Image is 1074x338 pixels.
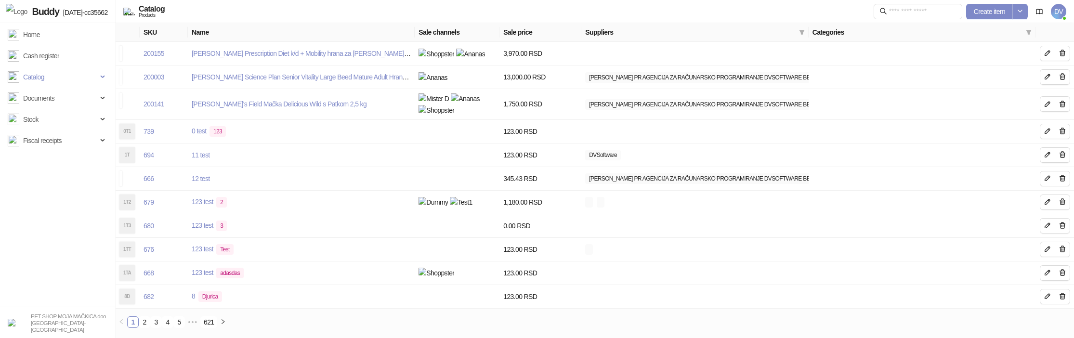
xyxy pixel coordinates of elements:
[456,49,485,59] img: Ananas
[144,100,164,108] a: 200141
[144,175,154,182] a: 666
[419,197,448,208] img: Dummy
[192,100,367,108] a: [PERSON_NAME]'s Field Mačka Delicious Wild s Patkom 2,5 kg
[174,317,184,327] a: 5
[144,73,164,81] a: 200003
[210,126,226,137] span: 123
[192,269,248,276] a: 123 test
[162,317,173,327] a: 4
[499,214,581,238] td: 0.00 RSD
[499,120,581,143] td: 123.00 RSD
[216,197,227,208] span: 2
[419,72,447,83] img: Ananas
[23,89,54,108] span: Documents
[192,175,210,182] a: 12 test
[192,198,231,206] a: 123 test
[119,242,135,257] div: 1TT
[499,65,581,89] td: 13,000.00 RSD
[974,8,1005,15] span: Create item
[59,9,108,16] span: [DATE]-cc35662
[8,319,15,326] img: 64x64-companyLogo-b2da54f3-9bca-40b5-bf51-3603918ec158.png
[216,244,233,255] span: Test
[419,268,454,278] img: Shoppster
[216,221,227,231] span: 3
[200,316,217,328] li: 621
[23,67,44,87] span: Catalog
[188,42,415,65] td: Hill's Prescription Diet k/d + Mobility hrana za mačke 1,5 kg
[198,291,222,302] span: Djurica
[188,143,415,167] td: 11 test
[450,197,472,208] img: Test1
[192,245,237,253] a: 123 test
[585,150,621,160] span: DVSoftware
[192,221,231,229] a: 123 test
[8,46,59,65] a: Cash register
[139,5,165,13] div: Catalog
[581,23,808,42] th: Suppliers
[144,151,154,159] a: 694
[144,222,154,230] a: 680
[419,49,454,59] img: Shoppster
[119,124,135,139] div: 0T1
[192,73,504,81] a: [PERSON_NAME] Science Plan Senior Vitality Large Beed Mature Adult Hrana za Pse sa Piletinom i Pi...
[451,93,480,104] img: Ananas
[499,191,581,214] td: 1,180.00 RSD
[23,131,62,150] span: Fiscal receipts
[144,246,154,253] a: 676
[499,89,581,120] td: 1,750.00 RSD
[188,23,415,42] th: Name
[192,50,422,57] a: [PERSON_NAME] Prescription Diet k/d + Mobility hrana za [PERSON_NAME] 1,5 kg
[216,268,244,278] span: adasdas
[499,42,581,65] td: 3,970.00 RSD
[185,316,200,328] span: •••
[140,23,188,42] th: SKU
[499,261,581,285] td: 123.00 RSD
[419,93,449,104] img: Mister D
[127,316,139,328] li: 1
[797,25,807,39] span: filter
[188,65,415,89] td: Hill's Science Plan Senior Vitality Large Beed Mature Adult Hrana za Pse sa Piletinom i Pirinčem ...
[585,99,839,110] span: [PERSON_NAME] PR AGENCIJA ZA RAČUNARSKO PROGRAMIRANJE DVSOFTWARE BELA CRKVA
[415,23,499,42] th: Sale channels
[499,285,581,309] td: 123.00 RSD
[188,89,415,120] td: Sam's Field Mačka Delicious Wild s Patkom 2,5 kg
[144,198,154,206] a: 679
[116,316,127,328] button: left
[119,218,135,234] div: 1T3
[812,27,1022,38] span: Categories
[31,313,106,333] small: PET SHOP MOJA MAČKICA doo [GEOGRAPHIC_DATA]-[GEOGRAPHIC_DATA]
[966,4,1013,19] button: Create item
[173,316,185,328] li: 5
[217,316,229,328] li: Next Page
[499,23,581,42] th: Sale price
[23,110,39,129] span: Stock
[144,269,154,277] a: 668
[119,265,135,281] div: 1TA
[585,173,839,184] span: [PERSON_NAME] PR AGENCIJA ZA RAČUNARSKO PROGRAMIRANJE DVSOFTWARE BELA CRKVA
[139,13,165,18] div: Products
[6,4,27,19] img: Logo
[1026,29,1032,35] span: filter
[192,292,226,300] a: 8
[128,317,138,327] a: 1
[585,72,839,83] span: [PERSON_NAME] PR AGENCIJA ZA RAČUNARSKO PROGRAMIRANJE DVSOFTWARE BELA CRKVA
[499,143,581,167] td: 123.00 RSD
[185,316,200,328] li: Next 5 Pages
[419,105,454,116] img: Shoppster
[217,316,229,328] button: right
[1032,4,1047,19] a: Documentation
[1024,25,1034,39] span: filter
[499,167,581,191] td: 345.43 RSD
[220,319,226,325] span: right
[32,6,59,17] span: Buddy
[144,128,154,135] a: 739
[499,238,581,261] td: 123.00 RSD
[123,8,135,15] img: Artikli
[799,29,805,35] span: filter
[139,317,150,327] a: 2
[116,316,127,328] li: Previous Page
[151,317,161,327] a: 3
[1051,4,1066,19] span: DV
